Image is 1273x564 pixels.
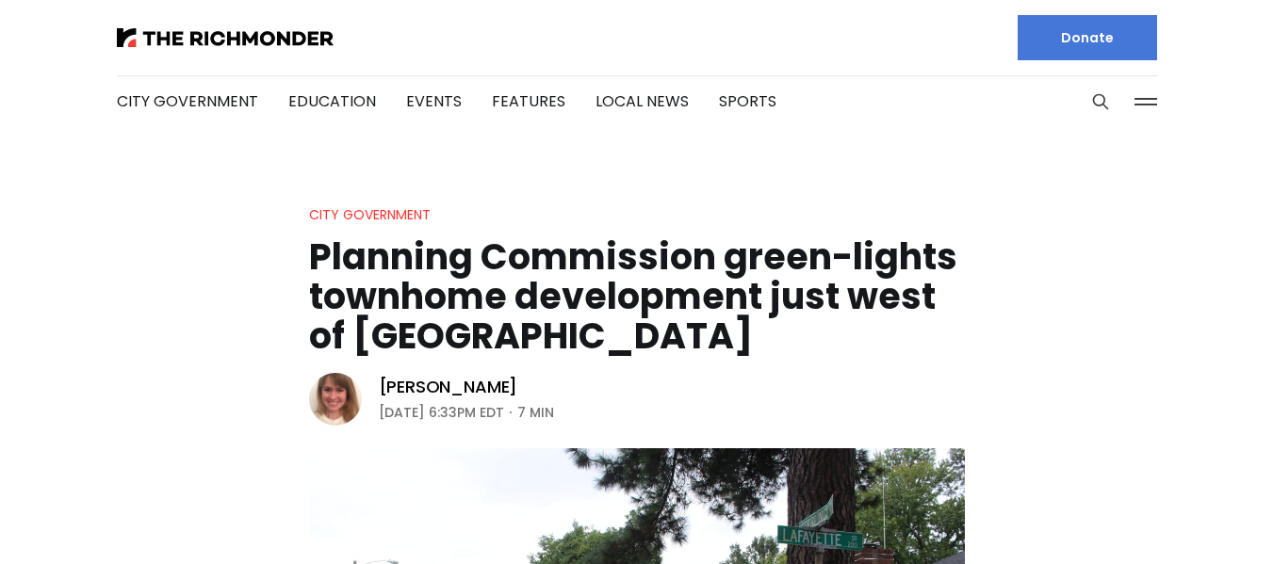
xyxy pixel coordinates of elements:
[406,90,462,112] a: Events
[309,237,965,356] h1: Planning Commission green-lights townhome development just west of [GEOGRAPHIC_DATA]
[596,90,689,112] a: Local News
[1018,15,1157,60] a: Donate
[309,205,431,224] a: City Government
[117,28,334,47] img: The Richmonder
[288,90,376,112] a: Education
[719,90,776,112] a: Sports
[379,376,518,398] a: [PERSON_NAME]
[492,90,565,112] a: Features
[1086,88,1115,116] button: Search this site
[517,401,554,424] span: 7 min
[117,90,258,112] a: City Government
[1114,472,1273,564] iframe: portal-trigger
[309,373,362,426] img: Sarah Vogelsong
[379,401,504,424] time: [DATE] 6:33PM EDT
